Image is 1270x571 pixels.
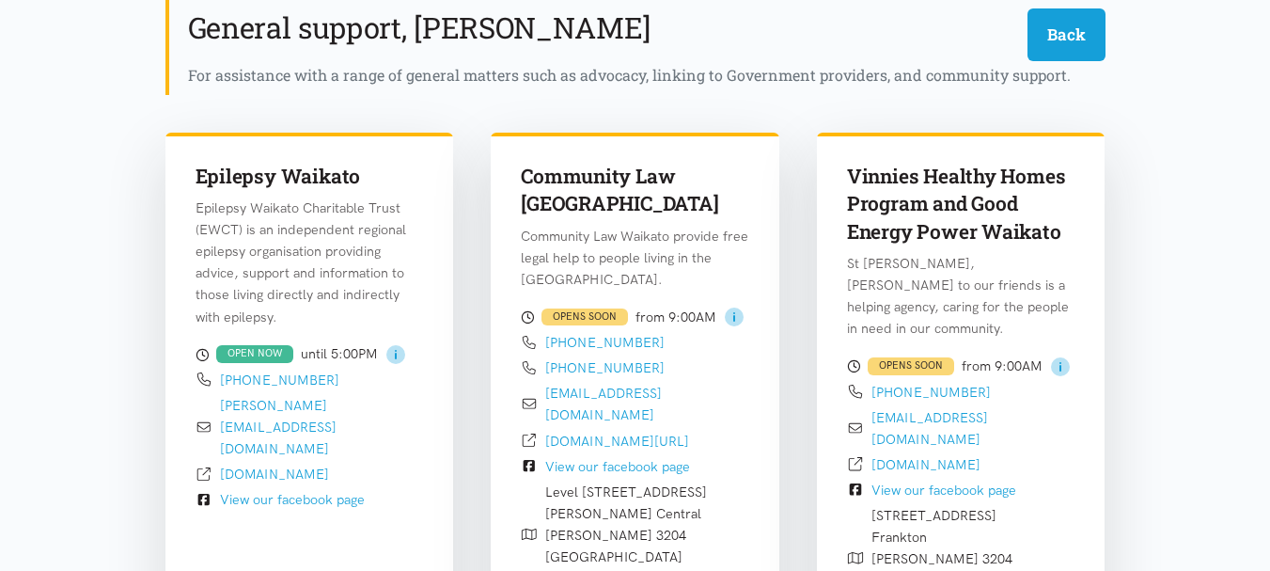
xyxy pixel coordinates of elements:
h3: Vinnies Healthy Homes Program and Good Energy Power Waikato [847,163,1075,246]
a: [PERSON_NAME][EMAIL_ADDRESS][DOMAIN_NAME] [220,397,337,457]
h2: General support, [PERSON_NAME] [188,8,651,48]
p: St [PERSON_NAME], [PERSON_NAME] to our friends is a helping agency, caring for the people in need... [847,253,1075,340]
div: until 5:00PM [196,343,424,366]
div: OPEN NOW [216,345,293,363]
a: [EMAIL_ADDRESS][DOMAIN_NAME] [545,385,662,423]
a: [PHONE_NUMBER] [871,384,991,401]
a: [PHONE_NUMBER] [545,359,665,376]
a: [PHONE_NUMBER] [545,334,665,351]
p: Community Law Waikato provide free legal help to people living in the [GEOGRAPHIC_DATA]. [521,226,749,291]
a: View our facebook page [220,491,365,508]
a: View our facebook page [545,458,690,475]
a: [DOMAIN_NAME][URL] [545,433,689,450]
p: Epilepsy Waikato Charitable Trust (EWCT) is an independent regional epilepsy organisation providi... [196,198,424,327]
div: from 9:00AM [521,306,749,328]
a: [PHONE_NUMBER] [220,372,339,389]
button: Back [1027,8,1105,60]
a: [DOMAIN_NAME] [220,466,329,483]
div: OPENS SOON [541,309,628,326]
div: from 9:00AM [847,355,1075,377]
a: [EMAIL_ADDRESS][DOMAIN_NAME] [871,409,988,448]
h3: Community Law [GEOGRAPHIC_DATA] [521,163,749,218]
a: View our facebook page [871,482,1016,499]
div: OPENS SOON [868,357,954,375]
h3: Epilepsy Waikato [196,163,424,190]
a: [DOMAIN_NAME] [871,456,980,473]
div: For assistance with a range of general matters such as advocacy, linking to Government providers,... [188,63,1105,87]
